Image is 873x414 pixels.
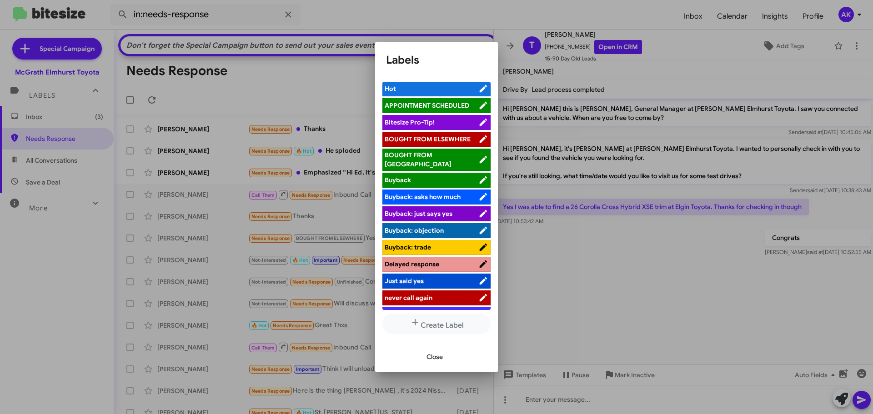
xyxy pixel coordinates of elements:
span: APPOINTMENT SCHEDULED [385,101,469,110]
span: Buyback: asks how much [385,193,461,201]
span: BOUGHT FROM ELSEWHERE [385,135,471,143]
span: never call again [385,294,432,302]
span: Buyback: objection [385,226,444,234]
span: Bitesize Pro-Tip! [385,118,435,126]
span: Buyback: just says yes [385,209,452,218]
span: Delayed response [385,260,439,268]
span: Hot [385,85,396,93]
span: Close [426,349,443,365]
h1: Labels [386,53,487,67]
span: BOUGHT FROM [GEOGRAPHIC_DATA] [385,151,452,168]
button: Create Label [382,314,491,334]
span: Buyback: trade [385,243,431,251]
span: Just said yes [385,277,424,285]
span: Buyback [385,176,411,184]
button: Close [419,349,450,365]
